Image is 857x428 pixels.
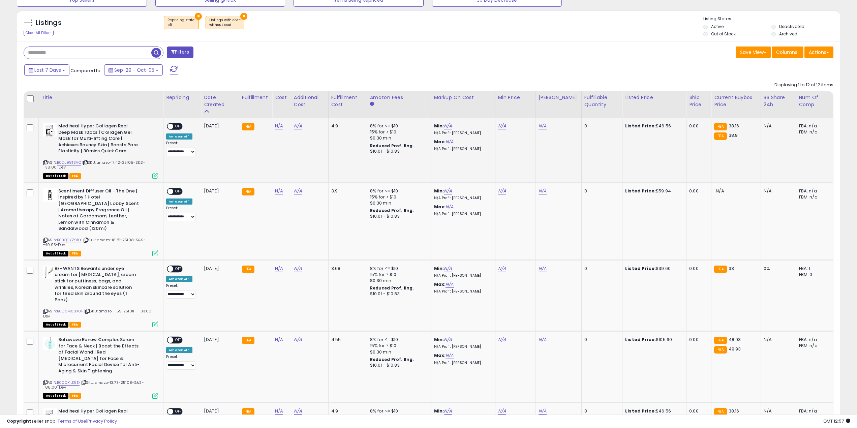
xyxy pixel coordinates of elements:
b: Solawave Renew Complex Serum for Face & Neck | Boost the Effects of Facial Wand | Red [MEDICAL_DA... [58,337,140,376]
span: Columns [776,49,797,56]
div: Fulfillable Quantity [584,94,620,108]
button: Save View [736,47,771,58]
div: [PERSON_NAME] [539,94,579,101]
a: N/A [498,265,506,272]
span: FBA [69,251,81,256]
div: Fulfillment [242,94,269,101]
span: Listings with cost : [209,18,241,28]
span: 38.8 [729,132,738,139]
b: Listed Price: [625,336,656,343]
b: Reduced Prof. Rng. [370,208,414,213]
div: Markup on Cost [434,94,492,101]
div: Listed Price [625,94,683,101]
div: FBA: n/a [799,123,828,129]
img: 31mOufDCbzL._SL40_.jpg [43,266,53,279]
p: N/A Profit [PERSON_NAME] [434,273,490,278]
div: Preset: [166,141,196,156]
div: 3.68 [331,266,362,272]
div: FBM: n/a [799,194,828,200]
a: B0C6M88X8P [57,308,83,314]
div: N/A [764,337,791,343]
span: | SKU: amazo-11.55-251011---33.00-Dev [43,308,154,318]
span: 2025-10-13 12:57 GMT [823,418,850,424]
p: Listing States: [703,16,840,22]
a: N/A [446,352,454,359]
div: 4.9 [331,123,362,129]
div: ASIN: [43,188,158,255]
label: Active [711,24,724,29]
div: FBM: n/a [799,129,828,135]
p: N/A Profit [PERSON_NAME] [434,361,490,365]
div: 0 [584,188,617,194]
a: N/A [498,123,506,129]
a: N/A [275,336,283,343]
div: Amazon AI * [166,347,192,353]
p: N/A Profit [PERSON_NAME] [434,212,490,216]
b: Min: [434,336,444,343]
span: Sep-29 - Oct-05 [114,67,154,73]
p: N/A Profit [PERSON_NAME] [434,289,490,294]
small: FBA [242,123,254,130]
div: 0 [584,337,617,343]
span: Last 7 Days [34,67,61,73]
div: Amazon AI * [166,198,192,205]
a: N/A [446,281,454,288]
label: Deactivated [779,24,804,29]
div: Repricing [166,94,198,101]
div: Fulfillment Cost [331,94,364,108]
div: 0.00 [689,337,706,343]
span: | SKU: amazo-18.81-25108-S&S--49.95-Dev [43,237,146,247]
span: FBA [69,393,81,399]
a: N/A [539,336,547,343]
div: $0.30 min [370,278,426,284]
span: All listings that are currently out of stock and unavailable for purchase on Amazon [43,251,68,256]
div: N/A [764,188,791,194]
b: Min: [434,123,444,129]
a: N/A [294,265,302,272]
span: OFF [173,337,184,343]
a: N/A [294,408,302,415]
div: Amazon AI * [166,276,192,282]
div: [DATE] [204,337,231,343]
label: Out of Stock [711,31,736,37]
div: 15% for > $10 [370,343,426,349]
div: [DATE] [204,266,231,272]
div: seller snap | | [7,418,117,425]
div: Amazon Fees [370,94,428,101]
button: Filters [167,47,193,58]
div: 0.00 [689,123,706,129]
a: N/A [275,188,283,194]
a: N/A [498,188,506,194]
span: All listings that are currently out of stock and unavailable for purchase on Amazon [43,173,68,179]
b: Listed Price: [625,123,656,129]
div: 4.55 [331,337,362,343]
a: N/A [275,265,283,272]
span: 38.16 [729,408,739,414]
div: 8% for <= $10 [370,266,426,272]
h5: Listings [36,18,62,28]
label: Archived [779,31,797,37]
span: Compared to: [70,67,101,74]
div: ASIN: [43,266,158,327]
a: Terms of Use [58,418,86,424]
div: Amazon AI * [166,133,192,140]
div: $0.30 min [370,200,426,206]
div: [DATE] [204,123,231,129]
a: N/A [539,265,547,272]
div: ASIN: [43,337,158,398]
div: off [167,23,195,27]
p: N/A Profit [PERSON_NAME] [434,147,490,151]
b: Listed Price: [625,188,656,194]
a: Privacy Policy [87,418,117,424]
small: FBA [242,266,254,273]
div: 0 [584,123,617,129]
div: $0.30 min [370,349,426,355]
div: without cost [209,23,241,27]
div: $59.94 [625,188,681,194]
span: All listings that are currently out of stock and unavailable for purchase on Amazon [43,322,68,328]
span: OFF [173,188,184,194]
div: 15% for > $10 [370,194,426,200]
b: Max: [434,352,446,359]
div: N/A [764,123,791,129]
p: N/A Profit [PERSON_NAME] [434,196,490,201]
